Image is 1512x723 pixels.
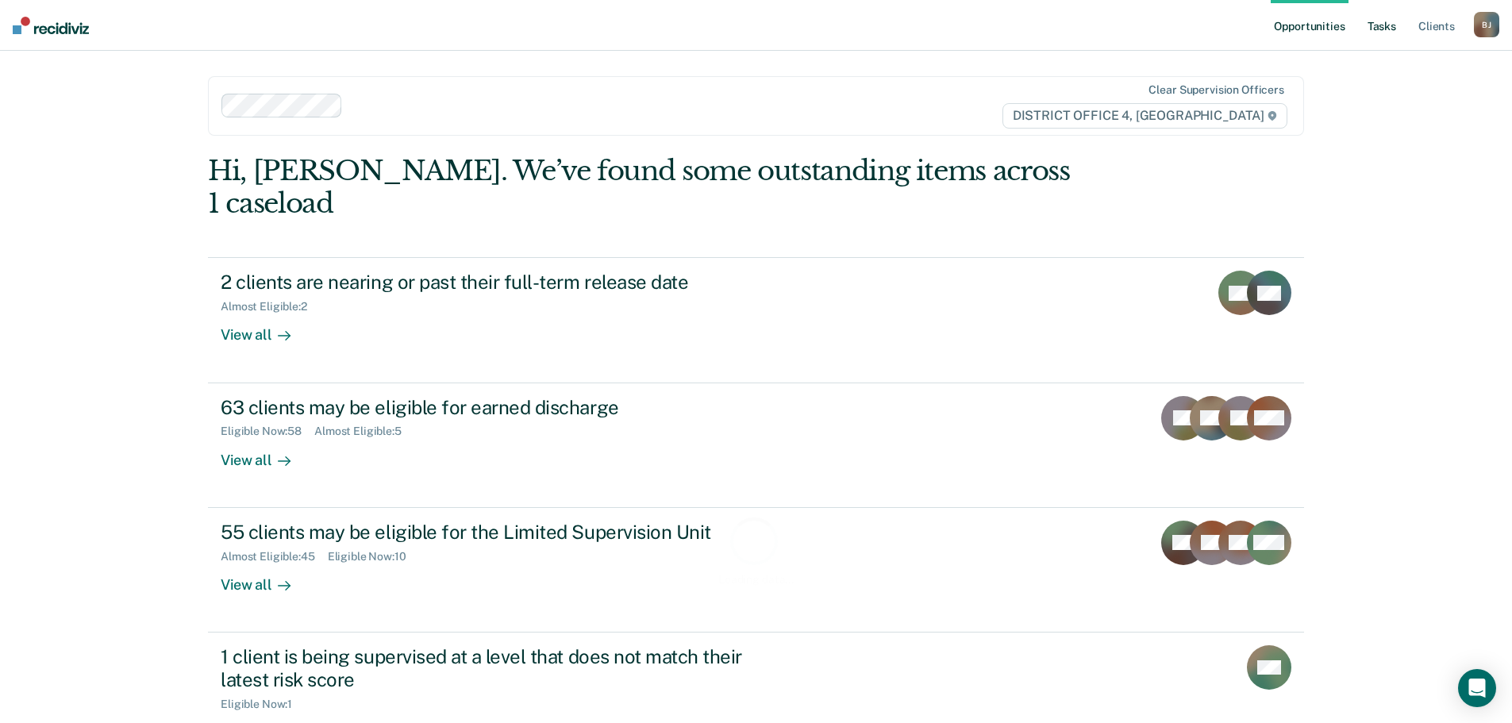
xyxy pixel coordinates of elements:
span: DISTRICT OFFICE 4, [GEOGRAPHIC_DATA] [1002,103,1287,129]
div: Clear supervision officers [1148,83,1283,97]
div: View all [221,313,310,344]
div: Eligible Now : 1 [221,698,305,711]
div: Hi, [PERSON_NAME]. We’ve found some outstanding items across 1 caseload [208,155,1085,220]
div: Eligible Now : 58 [221,425,314,438]
div: Almost Eligible : 5 [314,425,414,438]
div: Almost Eligible : 2 [221,300,320,313]
a: 63 clients may be eligible for earned dischargeEligible Now:58Almost Eligible:5View all [208,383,1304,508]
img: Recidiviz [13,17,89,34]
div: View all [221,563,310,594]
div: Eligible Now : 10 [328,550,419,563]
div: View all [221,438,310,469]
div: 63 clients may be eligible for earned discharge [221,396,778,419]
button: BJ [1474,12,1499,37]
div: Almost Eligible : 45 [221,550,328,563]
a: 2 clients are nearing or past their full-term release dateAlmost Eligible:2View all [208,257,1304,383]
div: B J [1474,12,1499,37]
div: 1 client is being supervised at a level that does not match their latest risk score [221,645,778,691]
div: 55 clients may be eligible for the Limited Supervision Unit [221,521,778,544]
div: 2 clients are nearing or past their full-term release date [221,271,778,294]
a: 55 clients may be eligible for the Limited Supervision UnitAlmost Eligible:45Eligible Now:10View all [208,508,1304,633]
div: Open Intercom Messenger [1458,669,1496,707]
